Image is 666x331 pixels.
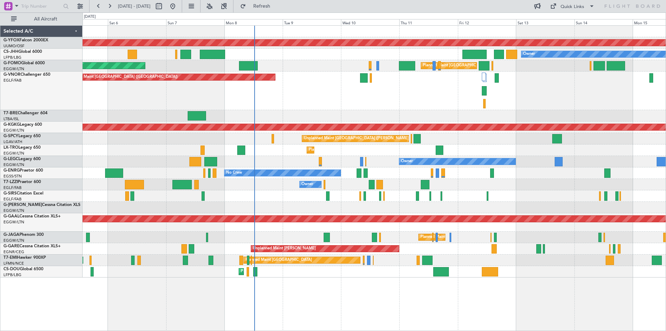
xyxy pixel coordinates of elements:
span: G-FOMO [3,61,21,65]
span: [DATE] - [DATE] [118,3,151,9]
a: G-ENRGPraetor 600 [3,168,43,173]
div: Planned Maint [GEOGRAPHIC_DATA] ([GEOGRAPHIC_DATA]) [420,232,530,242]
a: CS-DOUGlobal 6500 [3,267,43,271]
span: G-LEGC [3,157,18,161]
div: Owner [401,156,413,167]
a: CS-JHHGlobal 6000 [3,50,42,54]
div: Wed 10 [341,19,399,25]
button: Quick Links [547,1,598,12]
a: LFPB/LBG [3,55,22,60]
a: T7-EMIHawker 900XP [3,256,46,260]
a: G-GARECessna Citation XLS+ [3,244,61,248]
div: Mon 8 [224,19,283,25]
div: Planned Maint [GEOGRAPHIC_DATA] [246,255,312,265]
div: Sat 13 [516,19,574,25]
span: LX-TRO [3,146,18,150]
span: G-[PERSON_NAME] [3,203,42,207]
span: G-GARE [3,244,19,248]
a: EGSS/STN [3,174,22,179]
a: T7-LZZIPraetor 600 [3,180,41,184]
span: G-KGKG [3,123,20,127]
span: T7-EMI [3,256,17,260]
a: EGGW/LTN [3,128,24,133]
span: G-SIRS [3,191,17,196]
a: G-KGKGLegacy 600 [3,123,42,127]
div: Unplanned Maint [GEOGRAPHIC_DATA] ([PERSON_NAME] Intl) [304,133,416,144]
a: EGGW/LTN [3,66,24,72]
a: G-[PERSON_NAME]Cessna Citation XLS [3,203,80,207]
a: EGGW/LTN [3,162,24,167]
span: CS-DOU [3,267,20,271]
span: G-GAAL [3,214,19,218]
div: Owner [523,49,535,59]
div: No Crew [226,168,242,178]
div: Sun 7 [166,19,224,25]
a: G-GAALCessna Citation XLS+ [3,214,61,218]
div: [DATE] [84,14,96,20]
span: G-SPCY [3,134,18,138]
span: CS-JHH [3,50,18,54]
a: G-SIRSCitation Excel [3,191,43,196]
a: G-LEGCLegacy 600 [3,157,41,161]
a: EGGW/LTN [3,151,24,156]
a: EGGW/LTN [3,208,24,213]
div: Sat 6 [108,19,166,25]
span: Refresh [247,4,276,9]
div: Sun 14 [574,19,633,25]
div: Planned Maint [GEOGRAPHIC_DATA] ([GEOGRAPHIC_DATA]) [241,266,350,277]
a: G-VNORChallenger 650 [3,73,50,77]
input: Trip Number [21,1,61,11]
div: Tue 9 [283,19,341,25]
button: All Aircraft [8,14,75,25]
button: Refresh [237,1,279,12]
span: G-VNOR [3,73,20,77]
div: Fri 12 [458,19,516,25]
div: Planned Maint [GEOGRAPHIC_DATA] ([GEOGRAPHIC_DATA]) [423,60,532,71]
a: EGGW/LTN [3,220,24,225]
span: G-ENRG [3,168,20,173]
a: G-FOMOGlobal 6000 [3,61,45,65]
a: EGLF/FAB [3,78,22,83]
a: EGLF/FAB [3,197,22,202]
span: T7-BRE [3,111,18,115]
a: UUMO/OSF [3,43,24,49]
a: EGNR/CEG [3,249,24,255]
span: G-YFOX [3,38,19,42]
span: G-JAGA [3,233,19,237]
div: Owner [301,179,313,190]
a: LTBA/ISL [3,116,19,122]
a: LX-TROLegacy 650 [3,146,41,150]
a: LFPB/LBG [3,272,22,278]
a: LGAV/ATH [3,139,22,144]
div: Planned Maint [GEOGRAPHIC_DATA] ([GEOGRAPHIC_DATA]) [68,72,178,82]
a: EGGW/LTN [3,238,24,243]
div: Planned Maint Dusseldorf [309,145,354,155]
a: G-SPCYLegacy 650 [3,134,41,138]
div: Quick Links [561,3,584,10]
span: T7-LZZI [3,180,18,184]
a: G-JAGAPhenom 300 [3,233,44,237]
span: All Aircraft [18,17,73,22]
div: Thu 11 [399,19,458,25]
a: EGLF/FAB [3,185,22,190]
a: G-YFOXFalcon 2000EX [3,38,48,42]
div: Unplanned Maint [PERSON_NAME] [253,243,316,254]
a: T7-BREChallenger 604 [3,111,48,115]
a: LFMN/NCE [3,261,24,266]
